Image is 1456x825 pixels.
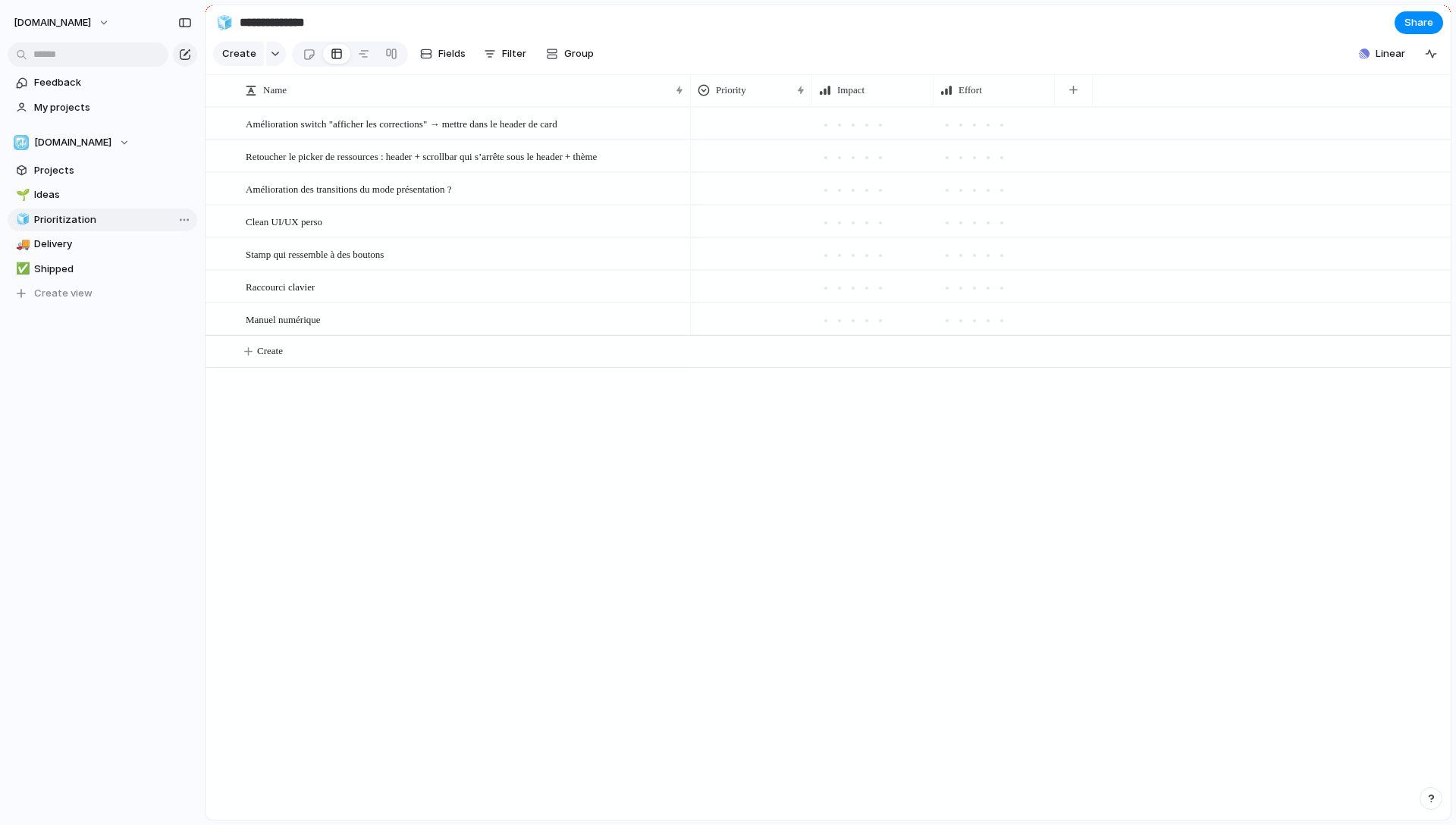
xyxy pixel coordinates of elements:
span: Delivery [34,237,192,252]
span: Stamp qui ressemble à des boutons [246,245,384,262]
div: 🧊 [216,12,233,33]
span: [DOMAIN_NAME] [34,135,111,150]
button: Share [1395,11,1443,34]
button: Create [213,42,264,66]
span: Share [1404,15,1433,30]
span: Projects [34,163,192,178]
span: Filter [502,46,526,61]
span: Name [263,83,287,98]
span: Fields [438,46,466,61]
span: Amélioration switch "afficher les corrections" → mettre dans le header de card [246,114,557,132]
button: Group [538,42,601,66]
span: Clean UI/UX perso [246,212,322,230]
span: My projects [34,100,192,115]
button: [DOMAIN_NAME] [8,131,197,154]
button: 🌱 [14,187,29,202]
span: Create view [34,286,93,301]
a: Projects [8,159,197,182]
button: ✅ [14,262,29,277]
span: Effort [959,83,982,98]
button: Fields [414,42,472,66]
button: Linear [1353,42,1411,65]
span: Feedback [34,75,192,90]
span: Shipped [34,262,192,277]
span: Raccourci clavier [246,278,315,295]
a: ✅Shipped [8,258,197,281]
span: Retoucher le picker de ressources : header + scrollbar qui s’arrête sous le header + thème [246,147,597,165]
span: Create [222,46,256,61]
div: 🧊 [16,211,27,228]
span: Create [257,343,283,359]
button: 🚚 [14,237,29,252]
button: [DOMAIN_NAME] [7,11,118,35]
span: Manuel numérique [246,310,321,328]
div: 🚚 [16,236,27,253]
span: Priority [716,83,746,98]
a: 🧊Prioritization [8,209,197,231]
span: Linear [1376,46,1405,61]
a: 🚚Delivery [8,233,197,256]
span: [DOMAIN_NAME] [14,15,91,30]
span: Prioritization [34,212,192,227]
div: 🌱 [16,187,27,204]
a: My projects [8,96,197,119]
button: Filter [478,42,532,66]
button: 🧊 [212,11,237,35]
button: Create view [8,282,197,305]
button: 🧊 [14,212,29,227]
div: ✅ [16,260,27,278]
a: Feedback [8,71,197,94]
a: 🌱Ideas [8,184,197,206]
span: Amélioration des transitions du mode présentation ? [246,180,452,197]
span: Group [564,46,594,61]
span: Ideas [34,187,192,202]
span: Impact [837,83,864,98]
